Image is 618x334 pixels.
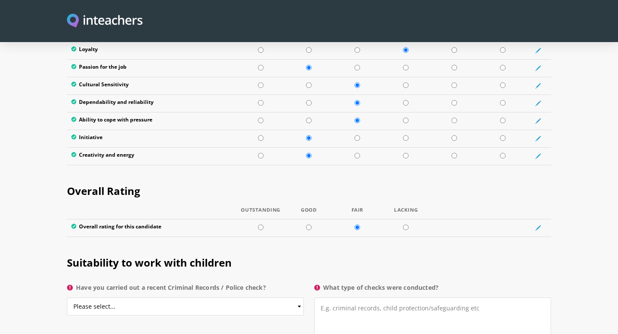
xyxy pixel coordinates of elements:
th: Outstanding [236,207,285,219]
th: Lacking [382,207,430,219]
label: Initiative [71,134,232,143]
label: Have you carried out a recent Criminal Records / Police check? [67,282,304,298]
label: Overall rating for this candidate [71,224,232,232]
a: Visit this site's homepage [67,14,142,29]
label: Cultural Sensitivity [71,82,232,90]
th: Fair [333,207,382,219]
label: Loyalty [71,46,232,55]
label: Ability to cope with pressure [71,117,232,125]
span: Suitability to work with children [67,255,232,270]
label: Creativity and energy [71,152,232,161]
label: Passion for the job [71,64,232,73]
th: Good [285,207,333,219]
label: Dependability and reliability [71,99,232,108]
label: What type of checks were conducted? [314,282,551,298]
span: Overall Rating [67,184,140,198]
img: Inteachers [67,14,142,29]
